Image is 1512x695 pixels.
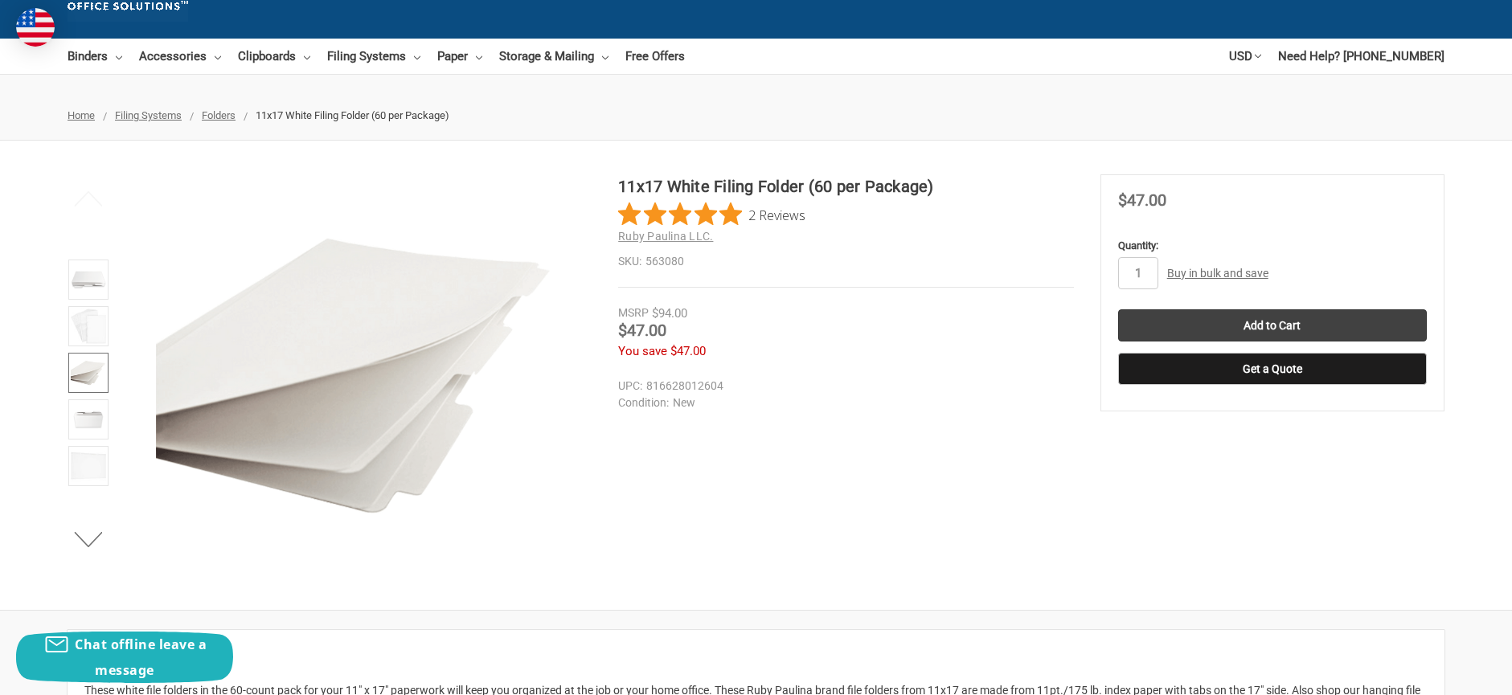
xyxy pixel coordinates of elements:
[618,305,649,321] div: MSRP
[84,647,1428,671] h2: Description
[327,39,420,74] a: Filing Systems
[71,448,106,484] img: 11x17 White Filing Folder (60 per Package)
[68,39,122,74] a: Binders
[618,253,641,270] dt: SKU:
[618,321,666,340] span: $47.00
[115,109,182,121] a: Filing Systems
[64,182,113,215] button: Previous
[71,355,106,390] img: 11”x17” Filing Folders (563047) Manila
[618,202,805,227] button: Rated 5 out of 5 stars from 2 reviews. Jump to reviews.
[1118,353,1427,385] button: Get a Quote
[618,378,1067,395] dd: 816628012604
[1118,238,1427,254] label: Quantity:
[16,8,55,47] img: duty and tax information for United States
[68,109,95,121] a: Home
[71,309,106,344] img: 11x17 White Filing Folder (60 per Package)
[618,344,667,358] span: You save
[437,39,482,74] a: Paper
[670,344,706,358] span: $47.00
[16,632,233,683] button: Chat offline leave a message
[71,402,106,437] img: 11x17 White Filing Folder (60 per Package)
[1118,190,1166,210] span: $47.00
[1278,39,1444,74] a: Need Help? [PHONE_NUMBER]
[748,202,805,227] span: 2 Reviews
[1229,39,1261,74] a: USD
[618,395,1067,411] dd: New
[202,109,236,121] a: Folders
[618,174,1074,198] h1: 11x17 White Filing Folder (60 per Package)
[139,39,221,74] a: Accessories
[618,253,1074,270] dd: 563080
[256,109,449,121] span: 11x17 White Filing Folder (60 per Package)
[1118,309,1427,341] input: Add to Cart
[71,262,106,297] img: 11x17 White Filing Folder (60 per Package)
[499,39,608,74] a: Storage & Mailing
[618,378,642,395] dt: UPC:
[625,39,685,74] a: Free Offers
[75,636,207,679] span: Chat offline leave a message
[1167,267,1268,280] a: Buy in bulk and save
[618,230,713,243] a: Ruby Paulina LLC.
[238,39,310,74] a: Clipboards
[652,306,687,321] span: $94.00
[64,523,113,555] button: Next
[618,395,669,411] dt: Condition:
[156,174,558,576] img: 11x17 White Filing Folder (60 per Package)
